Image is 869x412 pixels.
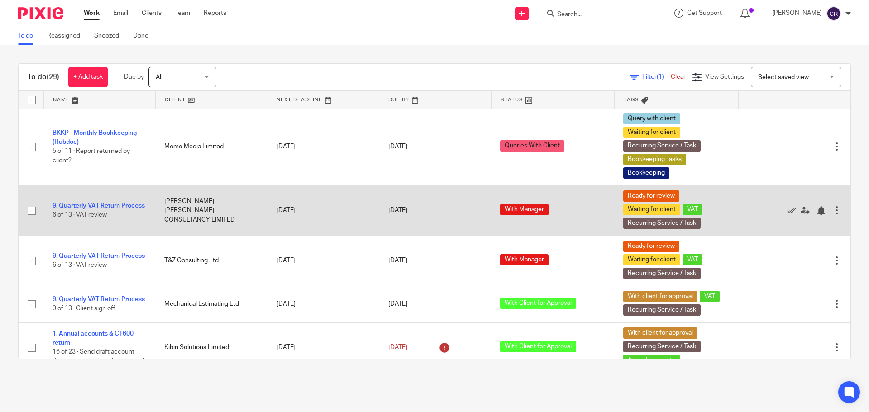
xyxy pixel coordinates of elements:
[53,253,145,259] a: 9. Quarterly VAT Return Process
[623,167,669,179] span: Bookkeeping
[155,286,267,322] td: Mechanical Estimating Ltd
[687,10,722,16] span: Get Support
[642,74,671,80] span: Filter
[772,9,822,18] p: [PERSON_NAME]
[53,203,145,209] a: 9. Quarterly VAT Return Process
[53,148,130,164] span: 5 of 11 · Report returned by client?
[556,11,638,19] input: Search
[18,7,63,19] img: Pixie
[623,127,680,138] span: Waiting for client
[787,206,801,215] a: Mark as done
[623,327,697,339] span: With client for approval
[204,9,226,18] a: Reports
[623,190,679,202] span: Ready for review
[175,9,190,18] a: Team
[142,9,162,18] a: Clients
[705,74,744,80] span: View Settings
[53,262,107,269] span: 6 of 13 · VAT review
[267,322,379,373] td: [DATE]
[47,27,87,45] a: Reassigned
[657,74,664,80] span: (1)
[623,140,701,152] span: Recurring Service / Task
[623,204,680,215] span: Waiting for client
[500,140,564,152] span: Queries With Client
[700,291,720,302] span: VAT
[623,268,701,279] span: Recurring Service / Task
[53,331,134,346] a: 1. Annual accounts & CT600 return
[388,257,407,264] span: [DATE]
[133,27,155,45] a: Done
[500,341,576,352] span: With Client for Approval
[267,108,379,185] td: [DATE]
[683,204,702,215] span: VAT
[623,304,701,316] span: Recurring Service / Task
[94,27,126,45] a: Snoozed
[267,286,379,322] td: [DATE]
[155,185,267,236] td: [PERSON_NAME] [PERSON_NAME] CONSULTANCY LIMITED
[623,341,701,352] span: Recurring Service / Task
[84,9,100,18] a: Work
[68,67,108,87] a: + Add task
[671,74,686,80] a: Clear
[623,218,701,229] span: Recurring Service / Task
[53,349,144,365] span: 16 of 23 · Send draft account documents to client for approval
[47,73,59,81] span: (29)
[683,254,702,265] span: VAT
[53,212,107,218] span: 6 of 13 · VAT review
[155,236,267,286] td: T&Z Consulting Ltd
[758,74,809,81] span: Select saved view
[267,185,379,236] td: [DATE]
[500,298,576,309] span: With Client for Approval
[388,143,407,150] span: [DATE]
[623,355,680,366] span: Annual accounts
[124,72,144,81] p: Due by
[388,301,407,307] span: [DATE]
[18,27,40,45] a: To do
[53,130,137,145] a: BKKP - Monthly Bookkeeping (Hubdoc)
[623,154,686,165] span: Bookkeeping Tasks
[500,254,549,265] span: With Manager
[28,72,59,82] h1: To do
[623,241,679,252] span: Ready for review
[500,204,549,215] span: With Manager
[388,207,407,213] span: [DATE]
[155,322,267,373] td: Kibin Solutions Limited
[623,254,680,265] span: Waiting for client
[267,236,379,286] td: [DATE]
[388,344,407,350] span: [DATE]
[826,6,841,21] img: svg%3E
[624,97,639,102] span: Tags
[623,113,680,124] span: Query with client
[156,74,162,81] span: All
[53,306,115,312] span: 9 of 13 · Client sign off
[623,291,697,302] span: With client for approval
[53,296,145,303] a: 9. Quarterly VAT Return Process
[155,108,267,185] td: Momo Media Limited
[113,9,128,18] a: Email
